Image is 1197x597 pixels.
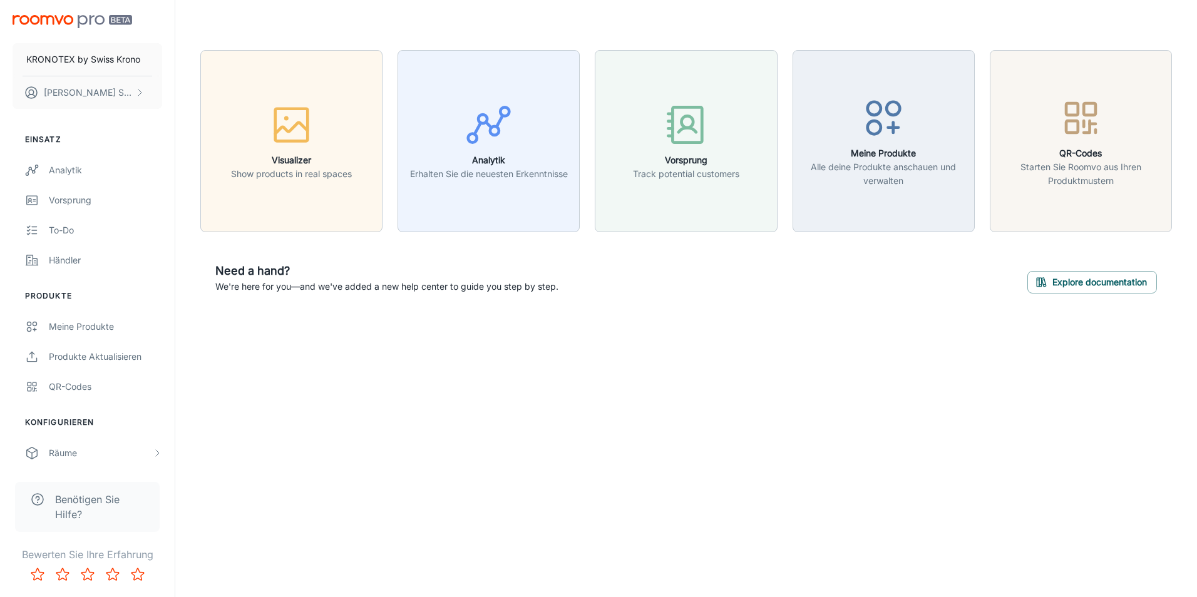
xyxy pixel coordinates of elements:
div: Händler [49,253,162,267]
p: KRONOTEX by Swiss Krono [26,53,140,66]
h6: QR-Codes [998,146,1164,160]
p: Show products in real spaces [231,167,352,181]
p: Starten Sie Roomvo aus Ihren Produktmustern [998,160,1164,188]
div: Analytik [49,163,162,177]
h6: Meine Produkte [801,146,967,160]
p: Erhalten Sie die neuesten Erkenntnisse [410,167,568,181]
div: To-do [49,223,162,237]
button: VorsprungTrack potential customers [595,50,777,232]
a: Meine ProdukteAlle deine Produkte anschauen und verwalten [793,134,975,146]
button: VisualizerShow products in real spaces [200,50,383,232]
h6: Need a hand? [215,262,558,280]
div: Meine Produkte [49,320,162,334]
div: Vorsprung [49,193,162,207]
p: [PERSON_NAME] Szacilowska [44,86,132,99]
a: Explore documentation [1027,275,1157,288]
p: Alle deine Produkte anschauen und verwalten [801,160,967,188]
p: We're here for you—and we've added a new help center to guide you step by step. [215,280,558,293]
div: Produkte aktualisieren [49,350,162,364]
button: [PERSON_NAME] Szacilowska [13,76,162,109]
img: Roomvo PRO Beta [13,15,132,28]
button: KRONOTEX by Swiss Krono [13,43,162,76]
h6: Vorsprung [633,153,739,167]
a: VorsprungTrack potential customers [595,134,777,146]
button: Explore documentation [1027,271,1157,293]
h6: Visualizer [231,153,352,167]
button: Meine ProdukteAlle deine Produkte anschauen und verwalten [793,50,975,232]
p: Track potential customers [633,167,739,181]
a: QR-CodesStarten Sie Roomvo aus Ihren Produktmustern [990,134,1172,146]
button: AnalytikErhalten Sie die neuesten Erkenntnisse [398,50,580,232]
h6: Analytik [410,153,568,167]
button: QR-CodesStarten Sie Roomvo aus Ihren Produktmustern [990,50,1172,232]
a: AnalytikErhalten Sie die neuesten Erkenntnisse [398,134,580,146]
